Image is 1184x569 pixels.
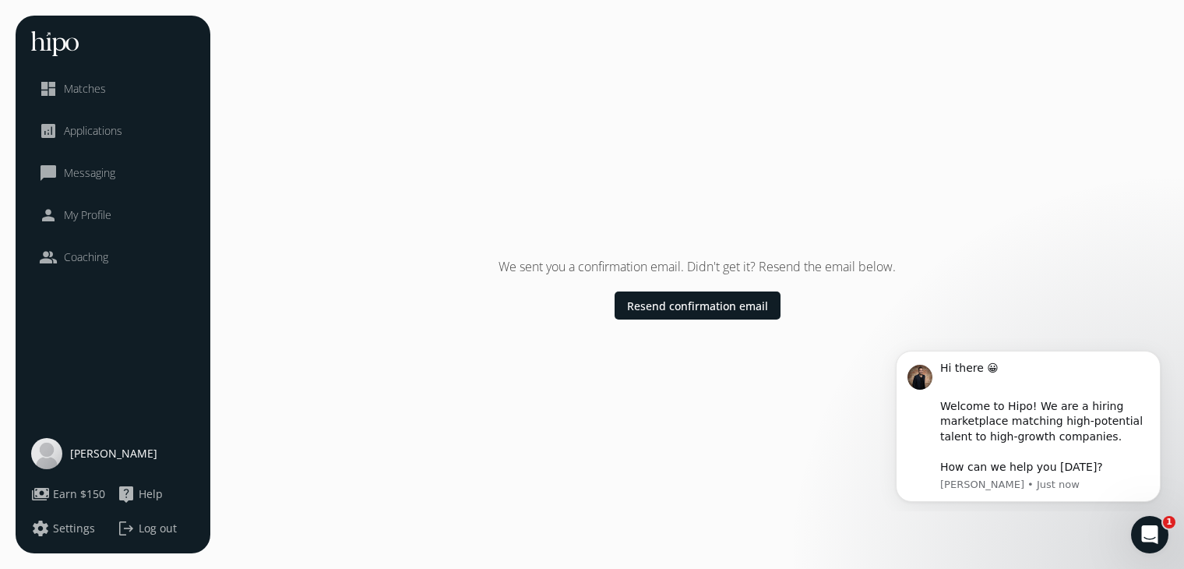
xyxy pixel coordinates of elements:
button: Resend confirmation email [615,292,781,320]
span: settings [31,519,50,538]
a: dashboardMatches [39,80,187,98]
span: [PERSON_NAME] [70,446,157,461]
span: dashboard [39,80,58,98]
button: settingsSettings [31,519,95,538]
span: Log out [139,521,177,536]
p: We sent you a confirmation email. Didn't get it? Resend the email below. [499,257,896,276]
img: user-photo [31,438,62,469]
span: chat_bubble_outline [39,164,58,182]
span: 1 [1163,516,1175,528]
span: Resend confirmation email [627,298,768,314]
span: Matches [64,81,106,97]
span: Help [139,486,163,502]
span: live_help [117,485,136,504]
a: analyticsApplications [39,122,187,140]
span: Earn $150 [53,486,105,502]
a: peopleCoaching [39,248,187,267]
iframe: Intercom notifications message [872,337,1184,511]
iframe: Intercom live chat [1131,516,1168,553]
button: paymentsEarn $150 [31,485,105,504]
img: hh-logo-white [31,31,79,56]
span: logout [117,519,136,538]
a: live_helpHelp [117,485,195,504]
a: personMy Profile [39,206,187,224]
a: paymentsEarn $150 [31,485,109,504]
span: Coaching [64,249,108,265]
span: Settings [53,521,95,536]
span: Messaging [64,165,115,181]
span: analytics [39,122,58,140]
a: settingsSettings [31,519,109,538]
a: chat_bubble_outlineMessaging [39,164,187,182]
span: people [39,248,58,267]
span: Applications [64,123,122,139]
button: logoutLog out [117,519,195,538]
button: live_helpHelp [117,485,163,504]
span: My Profile [64,207,111,223]
span: payments [31,485,50,504]
span: person [39,206,58,224]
